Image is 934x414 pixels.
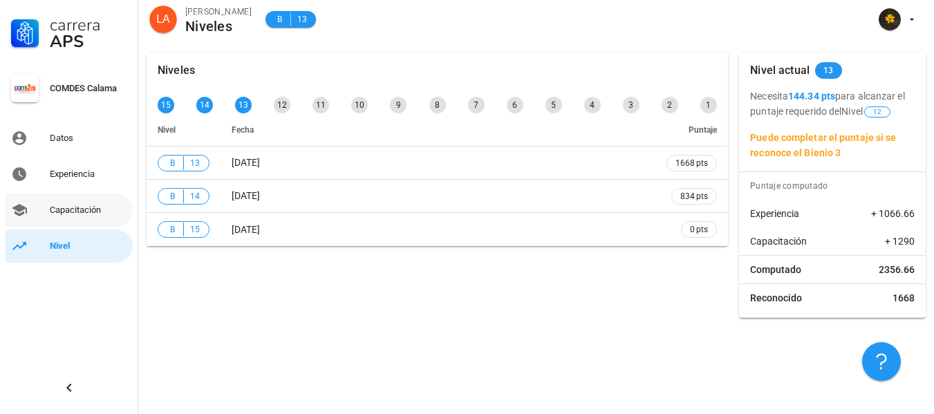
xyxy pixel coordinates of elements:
[158,125,176,135] span: Nivel
[297,12,308,26] span: 13
[873,107,881,117] span: 12
[788,91,835,102] b: 144.34 pts
[468,97,485,113] div: 7
[156,6,170,33] span: LA
[158,53,195,88] div: Niveles
[50,205,127,216] div: Capacitación
[158,97,174,113] div: 15
[507,97,523,113] div: 6
[189,189,200,203] span: 14
[700,97,717,113] div: 1
[879,8,901,30] div: avatar
[750,132,896,158] b: Puede completar el puntaje si se reconoce el Bienio 3
[50,241,127,252] div: Nivel
[50,17,127,33] div: Carrera
[50,169,127,180] div: Experiencia
[662,97,678,113] div: 2
[750,88,915,119] p: Necesita para alcanzar el puntaje requerido del
[50,33,127,50] div: APS
[167,189,178,203] span: B
[689,125,717,135] span: Puntaje
[167,223,178,236] span: B
[893,291,915,305] span: 1668
[745,172,926,200] div: Puntaje computado
[232,157,260,168] span: [DATE]
[655,113,728,147] th: Puntaje
[149,6,177,33] div: avatar
[750,291,802,305] span: Reconocido
[6,122,133,155] a: Datos
[351,97,368,113] div: 10
[6,229,133,263] a: Nivel
[750,234,807,248] span: Capacitación
[6,194,133,227] a: Capacitación
[6,158,133,191] a: Experiencia
[274,12,285,26] span: B
[50,83,127,94] div: COMDES Calama
[675,156,708,170] span: 1668 pts
[429,97,446,113] div: 8
[274,97,290,113] div: 12
[185,5,252,19] div: [PERSON_NAME]
[232,125,254,135] span: Fecha
[185,19,252,34] div: Niveles
[196,97,213,113] div: 14
[232,190,260,201] span: [DATE]
[232,224,260,235] span: [DATE]
[312,97,329,113] div: 11
[545,97,562,113] div: 5
[167,156,178,170] span: B
[690,223,708,236] span: 0 pts
[680,189,708,203] span: 834 pts
[390,97,407,113] div: 9
[841,106,892,117] span: Nivel
[879,263,915,276] span: 2356.66
[50,133,127,144] div: Datos
[885,234,915,248] span: + 1290
[623,97,639,113] div: 3
[871,207,915,220] span: + 1066.66
[750,207,799,220] span: Experiencia
[221,113,655,147] th: Fecha
[584,97,601,113] div: 4
[750,53,810,88] div: Nivel actual
[750,263,801,276] span: Computado
[147,113,221,147] th: Nivel
[235,97,252,113] div: 13
[823,62,834,79] span: 13
[189,223,200,236] span: 15
[189,156,200,170] span: 13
